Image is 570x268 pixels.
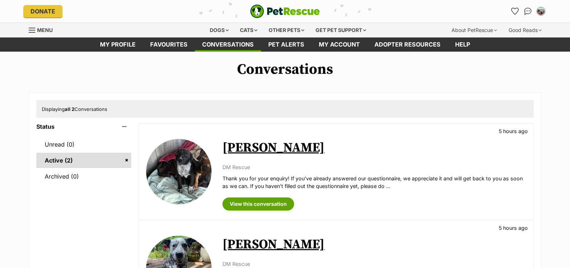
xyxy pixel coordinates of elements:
header: Status [36,123,131,130]
img: Amie Jensen profile pic [537,8,545,15]
a: Archived (0) [36,169,131,184]
img: Louise [146,139,212,204]
a: PetRescue [250,4,320,18]
a: Favourites [143,37,195,52]
a: conversations [195,37,261,52]
div: Get pet support [310,23,371,37]
a: Adopter resources [367,37,448,52]
div: About PetRescue [446,23,502,37]
a: [PERSON_NAME] [222,236,325,253]
span: Menu [37,27,53,33]
img: logo-e224e6f780fb5917bec1dbf3a21bbac754714ae5b6737aabdf751b685950b380.svg [250,4,320,18]
div: Other pets [264,23,309,37]
a: Donate [23,5,63,17]
a: Menu [29,23,58,36]
p: 5 hours ago [499,127,528,135]
a: [PERSON_NAME] [222,140,325,156]
a: Unread (0) [36,137,131,152]
a: My account [312,37,367,52]
a: Conversations [522,5,534,17]
a: Active (2) [36,153,131,168]
a: Favourites [509,5,521,17]
p: DM Rescue [222,260,526,268]
p: DM Rescue [222,163,526,171]
div: Good Reads [503,23,547,37]
span: Displaying Conversations [42,106,107,112]
div: Cats [235,23,262,37]
button: My account [535,5,547,17]
a: Help [448,37,477,52]
img: chat-41dd97257d64d25036548639549fe6c8038ab92f7586957e7f3b1b290dea8141.svg [524,8,532,15]
a: Pet alerts [261,37,312,52]
a: View this conversation [222,197,294,211]
a: My profile [93,37,143,52]
strong: all 2 [65,106,75,112]
div: Dogs [205,23,234,37]
ul: Account quick links [509,5,547,17]
p: 5 hours ago [499,224,528,232]
p: Thank you for your enquiry! If you’ve already answered our questionnaire, we appreciate it and wi... [222,175,526,190]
